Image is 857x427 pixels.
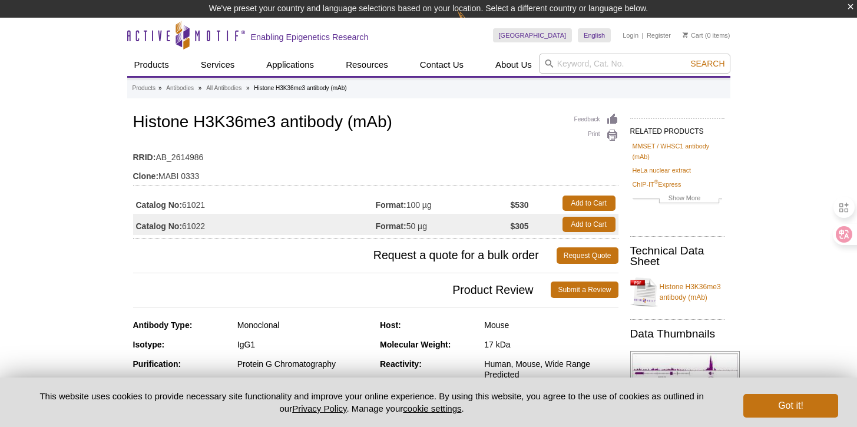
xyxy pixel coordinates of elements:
a: Applications [259,54,321,76]
a: Products [127,54,176,76]
div: 17 kDa [484,339,618,350]
button: Search [687,58,728,69]
li: » [198,85,202,91]
strong: Host: [380,320,401,330]
div: Protein G Chromatography [237,359,371,369]
sup: ® [654,179,659,185]
a: Add to Cart [562,217,616,232]
td: 100 µg [376,193,511,214]
li: | [642,28,644,42]
span: Product Review [133,282,551,298]
a: Register [647,31,671,39]
a: MMSET / WHSC1 antibody (mAb) [633,141,722,162]
div: IgG1 [237,339,371,350]
span: Search [690,59,724,68]
div: Human, Mouse, Wide Range Predicted [484,359,618,380]
a: Submit a Review [551,282,618,298]
a: [GEOGRAPHIC_DATA] [493,28,573,42]
strong: Catalog No: [136,221,183,231]
strong: Purification: [133,359,181,369]
strong: Catalog No: [136,200,183,210]
span: Request a quote for a bulk order [133,247,557,264]
a: About Us [488,54,539,76]
button: cookie settings [403,403,461,413]
h2: Data Thumbnails [630,329,724,339]
strong: Format: [376,200,406,210]
a: Add to Cart [562,196,616,211]
h1: Histone H3K36me3 antibody (mAb) [133,113,618,133]
img: Your Cart [683,32,688,38]
li: Histone H3K36me3 antibody (mAb) [254,85,346,91]
a: Contact Us [413,54,471,76]
button: Got it! [743,394,838,418]
strong: Antibody Type: [133,320,193,330]
h2: RELATED PRODUCTS [630,118,724,139]
td: AB_2614986 [133,145,618,164]
a: Antibodies [166,83,194,94]
input: Keyword, Cat. No. [539,54,730,74]
td: 50 µg [376,214,511,235]
strong: RRID: [133,152,156,163]
td: MABI 0333 [133,164,618,183]
a: Products [133,83,155,94]
strong: Reactivity: [380,359,422,369]
strong: Isotype: [133,340,165,349]
a: Services [194,54,242,76]
img: Histone H3K36me3 antibody (mAb) tested by ChIP-Seq. [630,351,740,395]
p: This website uses cookies to provide necessary site functionality and improve your online experie... [19,390,724,415]
a: Histone H3K36me3 antibody (mAb) [630,274,724,310]
strong: Molecular Weight: [380,340,451,349]
strong: Format: [376,221,406,231]
a: Feedback [574,113,618,126]
strong: Clone: [133,171,159,181]
a: ChIP-IT®Express [633,179,681,190]
a: English [578,28,611,42]
a: Cart [683,31,703,39]
div: Monoclonal [237,320,371,330]
strong: $305 [510,221,528,231]
img: Change Here [457,9,488,37]
li: » [246,85,250,91]
a: HeLa nuclear extract [633,165,691,176]
li: (0 items) [683,28,730,42]
div: Mouse [484,320,618,330]
a: Resources [339,54,395,76]
a: Print [574,129,618,142]
a: Show More [633,193,722,206]
li: » [158,85,162,91]
a: All Antibodies [206,83,241,94]
a: Login [623,31,638,39]
td: 61021 [133,193,376,214]
a: Request Quote [557,247,618,264]
h2: Enabling Epigenetics Research [251,32,369,42]
a: Privacy Policy [292,403,346,413]
td: 61022 [133,214,376,235]
strong: $530 [510,200,528,210]
h2: Technical Data Sheet [630,246,724,267]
